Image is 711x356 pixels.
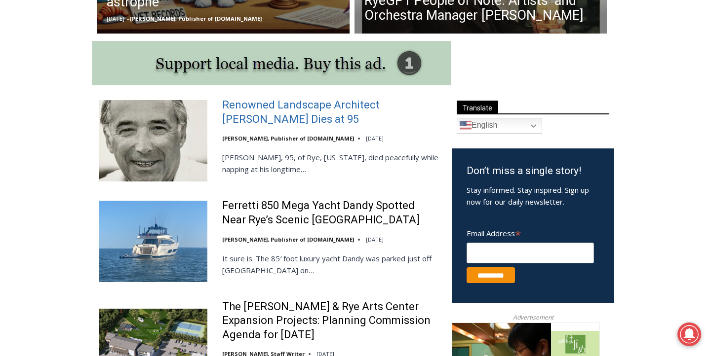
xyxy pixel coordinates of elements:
a: Intern @ [DOMAIN_NAME] [237,96,478,123]
label: Email Address [467,223,594,241]
div: Located at [STREET_ADDRESS][PERSON_NAME] [102,62,145,118]
a: Book [PERSON_NAME]'s Good Humor for Your Event [293,3,356,45]
span: Advertisement [503,313,563,322]
a: Open Tues. - Sun. [PHONE_NUMBER] [0,99,99,123]
time: [DATE] [366,236,384,243]
span: – [127,15,130,22]
p: It sure is. The 85′ foot luxury yacht Dandy was parked just off [GEOGRAPHIC_DATA] on… [222,252,439,276]
div: Book [PERSON_NAME]'s Good Humor for Your Drive by Birthday [65,13,244,32]
img: s_800_d653096d-cda9-4b24-94f4-9ae0c7afa054.jpeg [239,0,298,45]
a: [PERSON_NAME], Publisher of [DOMAIN_NAME] [222,236,354,243]
a: Ferretti 850 Mega Yacht Dandy Spotted Near Rye’s Scenic [GEOGRAPHIC_DATA] [222,199,439,227]
a: Renowned Landscape Architect [PERSON_NAME] Dies at 95 [222,98,439,126]
img: support local media, buy this ad [92,41,451,85]
time: [DATE] [107,15,124,22]
time: [DATE] [366,135,384,142]
span: Intern @ [DOMAIN_NAME] [258,98,458,120]
img: en [460,120,472,132]
span: Translate [457,101,498,114]
a: English [457,118,542,134]
a: [PERSON_NAME], Publisher of [DOMAIN_NAME] [130,15,262,22]
img: Renowned Landscape Architect Peter Rolland Dies at 95 [99,100,207,181]
span: Open Tues. - Sun. [PHONE_NUMBER] [3,102,97,139]
h4: Book [PERSON_NAME]'s Good Humor for Your Event [301,10,344,38]
div: "I learned about the history of a place I’d honestly never considered even as a resident of [GEOG... [249,0,467,96]
h3: Don’t miss a single story! [467,163,599,179]
a: The [PERSON_NAME] & Rye Arts Center Expansion Projects: Planning Commission Agenda for [DATE] [222,300,439,342]
p: [PERSON_NAME], 95, of Rye, [US_STATE], died peacefully while napping at his longtime… [222,151,439,175]
img: Ferretti 850 Mega Yacht Dandy Spotted Near Rye’s Scenic Parsonage Point [99,201,207,282]
p: Stay informed. Stay inspired. Sign up now for our daily newsletter. [467,184,599,208]
a: [PERSON_NAME], Publisher of [DOMAIN_NAME] [222,135,354,142]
